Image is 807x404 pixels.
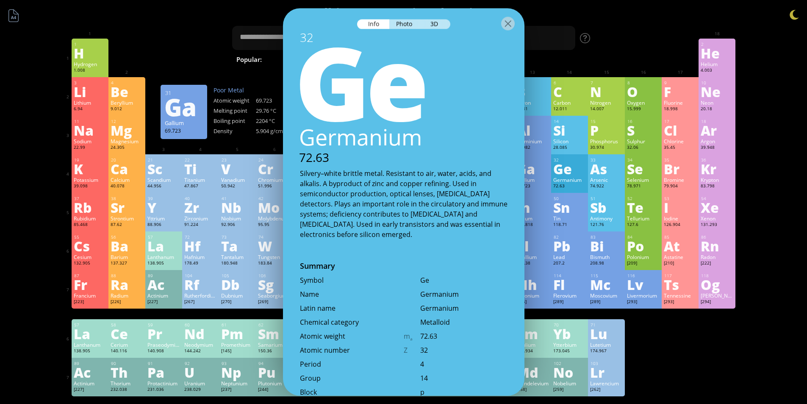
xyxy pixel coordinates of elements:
[221,162,254,176] div: V
[590,106,623,113] div: 14.007
[516,138,549,145] div: Aluminium
[664,106,696,113] div: 18.998
[147,215,180,222] div: Yttrium
[664,183,696,190] div: 79.904
[591,234,623,240] div: 83
[111,292,143,299] div: Radium
[221,292,254,299] div: Dubnium
[74,99,106,106] div: Lithium
[590,145,623,151] div: 30.974
[516,123,549,137] div: Al
[516,299,549,306] div: [286]
[165,89,203,97] div: 31
[516,201,549,214] div: In
[517,157,549,163] div: 31
[222,234,254,240] div: 73
[590,254,623,260] div: Bismuth
[147,239,180,253] div: La
[148,234,180,240] div: 57
[221,239,254,253] div: Ta
[590,260,623,267] div: 208.98
[258,239,291,253] div: W
[664,299,696,306] div: [293]
[627,183,660,190] div: 78.971
[590,215,623,222] div: Antimony
[553,106,586,113] div: 12.011
[222,273,254,279] div: 105
[258,183,291,190] div: 51.996
[74,260,106,267] div: 132.905
[664,85,696,98] div: F
[258,196,291,201] div: 42
[184,299,217,306] div: [267]
[517,273,549,279] div: 113
[516,106,549,113] div: 10.81
[627,254,660,260] div: Polonium
[627,239,660,253] div: Po
[627,80,660,86] div: 8
[74,42,106,47] div: 1
[185,157,217,163] div: 22
[627,99,660,106] div: Oxygen
[627,278,660,291] div: Lv
[165,127,203,134] div: 69.723
[553,85,586,98] div: C
[664,196,696,201] div: 53
[258,260,291,267] div: 183.84
[111,278,143,291] div: Ra
[627,292,660,299] div: Livermorium
[590,99,623,106] div: Nitrogen
[111,176,143,183] div: Calcium
[553,201,586,214] div: Sn
[701,196,733,201] div: 54
[214,117,256,125] div: Boiling point
[74,119,106,124] div: 11
[258,278,291,291] div: Sg
[701,222,733,228] div: 131.293
[111,234,143,240] div: 56
[627,123,660,137] div: S
[74,273,106,279] div: 87
[553,239,586,253] div: Pb
[147,162,180,176] div: Sc
[590,292,623,299] div: Moscovium
[214,127,256,135] div: Density
[147,292,180,299] div: Actinium
[553,99,586,106] div: Carbon
[554,273,586,279] div: 114
[664,162,696,176] div: Br
[664,138,696,145] div: Chlorine
[420,317,507,326] div: Metalloid
[627,162,660,176] div: Se
[664,254,696,260] div: Astatine
[701,260,733,267] div: [222]
[258,292,291,299] div: Seaborgium
[553,123,586,137] div: Si
[591,196,623,201] div: 51
[111,239,143,253] div: Ba
[664,99,696,106] div: Fluorine
[184,215,217,222] div: Zirconium
[516,222,549,228] div: 114.818
[282,149,524,165] div: 72.63
[420,289,507,298] div: Germanium
[221,201,254,214] div: Nb
[701,46,733,60] div: He
[664,292,696,299] div: Tennessine
[516,162,549,176] div: Ga
[701,254,733,260] div: Radon
[701,234,733,240] div: 86
[517,80,549,86] div: 5
[300,168,507,239] div: Silvery–white brittle metal. Resistant to air, water, acids, and alkalis. A byproduct of zinc and...
[627,299,660,306] div: [293]
[148,157,180,163] div: 21
[147,278,180,291] div: Ac
[590,299,623,306] div: [289]
[111,85,143,98] div: Be
[221,215,254,222] div: Niobium
[590,85,623,98] div: N
[147,183,180,190] div: 44.956
[591,273,623,279] div: 115
[74,162,106,176] div: K
[664,273,696,279] div: 117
